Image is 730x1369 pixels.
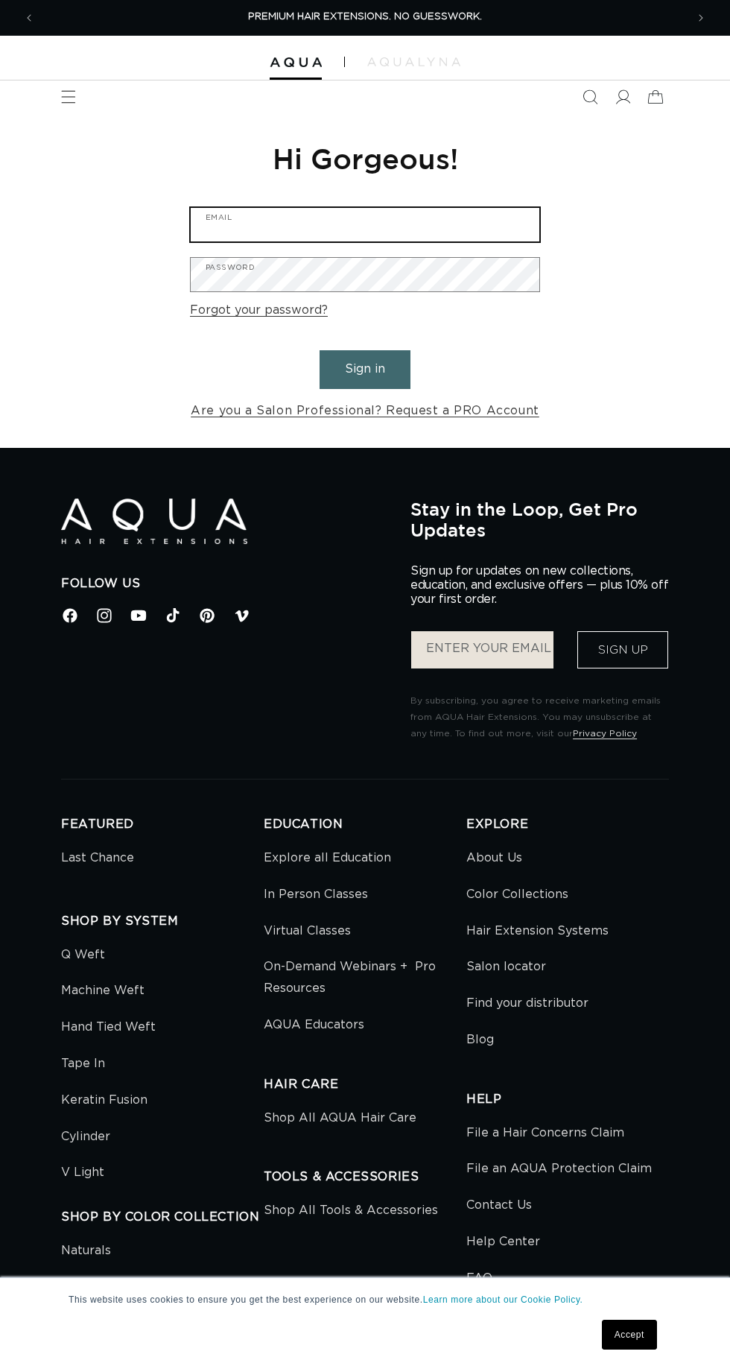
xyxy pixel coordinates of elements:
[264,1200,438,1229] a: Shop All Tools & Accessories
[466,1224,540,1260] a: Help Center
[61,1154,104,1191] a: V Light
[61,847,134,876] a: Last Chance
[574,80,606,113] summary: Search
[191,400,539,422] a: Are you a Salon Professional? Request a PRO Account
[264,1007,364,1043] a: AQUA Educators
[61,1009,156,1046] a: Hand Tied Weft
[264,817,466,832] h2: EDUCATION
[13,1,45,34] button: Previous announcement
[264,1169,466,1185] h2: TOOLS & ACCESSORIES
[466,1092,669,1107] h2: HELP
[61,914,264,929] h2: SHOP BY SYSTEM
[264,949,455,1007] a: On-Demand Webinars + Pro Resources
[466,817,669,832] h2: EXPLORE
[61,576,388,592] h2: Follow Us
[61,499,247,544] img: Aqua Hair Extensions
[61,973,145,1009] a: Machine Weft
[685,1,717,34] button: Next announcement
[410,499,669,540] h2: Stay in the Loop, Get Pro Updates
[61,1240,111,1269] a: Naturals
[61,1119,110,1155] a: Cylinder
[61,1082,147,1119] a: Keratin Fusion
[264,1107,416,1136] a: Shop All AQUA Hair Care
[264,847,391,876] a: Explore all Education
[466,1022,494,1058] a: Blog
[466,949,546,985] a: Salon locator
[191,208,539,241] input: Email
[270,57,322,68] img: Aqua Hair Extensions
[466,1122,624,1151] a: File a Hair Concerns Claim
[61,1210,264,1225] h2: SHOP BY COLOR COLLECTION
[466,913,609,949] a: Hair Extension Systems
[264,876,368,913] a: In Person Classes
[411,631,553,668] input: ENTER YOUR EMAIL
[423,1294,583,1305] a: Learn more about our Cookie Policy.
[466,1260,492,1297] a: FAQ
[466,876,568,913] a: Color Collections
[264,1077,466,1093] h2: HAIR CARE
[190,300,328,321] a: Forgot your password?
[410,693,669,742] p: By subscribing, you agree to receive marketing emails from AQUA Hair Extensions. You may unsubscr...
[466,847,522,876] a: About Us
[190,140,540,177] h1: Hi Gorgeous!
[52,80,85,113] summary: Menu
[466,1187,532,1224] a: Contact Us
[61,817,264,832] h2: FEATURED
[320,350,410,388] button: Sign in
[466,985,588,1022] a: Find your distributor
[248,12,482,22] span: PREMIUM HAIR EXTENSIONS. NO GUESSWORK.
[466,1151,652,1187] a: File an AQUA Protection Claim
[61,1269,115,1306] a: Balayage
[61,1046,105,1082] a: Tape In
[69,1293,661,1306] p: This website uses cookies to ensure you get the best experience on our website.
[573,729,637,738] a: Privacy Policy
[602,1320,657,1350] a: Accept
[264,913,351,949] a: Virtual Classes
[410,564,669,607] p: Sign up for updates on new collections, education, and exclusive offers — plus 10% off your first...
[367,57,460,66] img: aqualyna.com
[61,944,105,973] a: Q Weft
[577,631,668,668] button: Sign Up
